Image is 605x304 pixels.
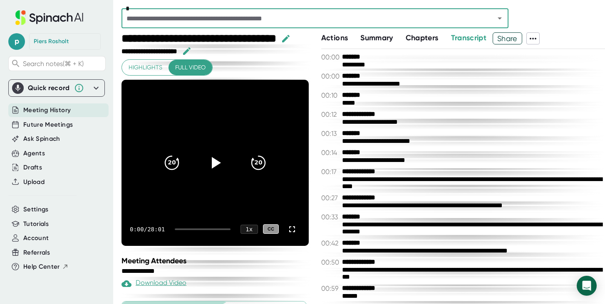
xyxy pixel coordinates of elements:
[321,53,340,61] span: 00:00
[321,213,340,221] span: 00:33
[321,258,340,266] span: 00:50
[23,262,60,272] span: Help Center
[241,225,258,234] div: 1 x
[121,279,186,289] div: Download Video
[321,168,340,176] span: 00:17
[321,72,340,80] span: 00:00
[321,32,348,44] button: Actions
[23,60,84,68] span: Search notes (⌘ + K)
[360,33,393,42] span: Summary
[23,248,50,257] button: Referrals
[8,33,25,50] span: p
[321,33,348,42] span: Actions
[121,256,311,265] div: Meeting Attendees
[451,32,487,44] button: Transcript
[12,80,101,96] div: Quick record
[28,84,70,92] div: Quick record
[130,226,165,233] div: 0:00 / 28:01
[321,110,340,118] span: 00:12
[23,134,60,144] button: Ask Spinach
[321,130,340,137] span: 00:13
[321,284,340,292] span: 00:59
[263,224,279,234] div: CC
[23,105,71,115] button: Meeting History
[406,32,439,44] button: Chapters
[122,60,169,75] button: Highlights
[129,62,162,73] span: Highlights
[175,62,206,73] span: Full video
[577,276,597,296] div: Open Intercom Messenger
[406,33,439,42] span: Chapters
[23,262,69,272] button: Help Center
[23,163,42,172] button: Drafts
[34,38,69,45] div: Piers Rosholt
[321,194,340,202] span: 00:27
[169,60,212,75] button: Full video
[23,149,45,158] button: Agents
[493,32,522,44] button: Share
[23,177,45,187] button: Upload
[360,32,393,44] button: Summary
[321,149,340,157] span: 00:14
[451,33,487,42] span: Transcript
[23,233,49,243] button: Account
[23,205,49,214] button: Settings
[494,12,506,24] button: Open
[321,91,340,99] span: 00:10
[23,120,73,130] button: Future Meetings
[321,239,340,247] span: 00:42
[23,219,49,229] button: Tutorials
[493,31,522,46] span: Share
